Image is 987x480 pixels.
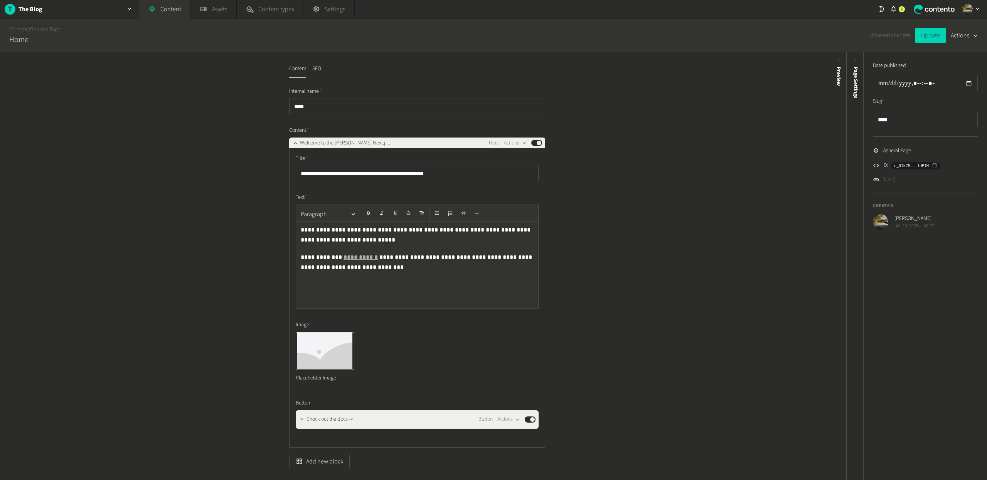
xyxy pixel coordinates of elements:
[504,138,527,148] button: Actions
[296,399,310,407] span: Button
[873,214,888,230] img: Erik Holmquist
[19,5,42,14] h2: The Blog
[258,5,294,14] span: Content types
[28,25,30,34] span: /
[883,176,895,184] a: [URL]
[901,6,903,13] span: 1
[296,321,312,329] span: Image
[296,369,354,387] div: Placeholder Image
[894,162,929,169] span: c_01k75...1dPJH
[894,215,934,223] span: [PERSON_NAME]
[296,332,354,369] img: Placeholder Image
[873,203,978,210] h4: Created
[289,126,309,134] span: Content
[489,139,499,147] span: Hero
[852,67,860,98] span: Page Settings
[883,147,911,155] span: General Page
[296,193,308,201] span: Text
[5,4,15,14] span: T
[289,87,322,96] span: Internal name
[915,28,946,43] button: Update
[296,154,308,163] span: Title
[9,34,29,45] h2: Home
[873,97,884,106] label: Slug
[289,65,306,78] button: Content
[289,454,350,469] button: Add new block
[894,223,934,230] span: okt. 10, 2025 at 00:37
[951,28,978,43] button: Actions
[873,62,906,70] label: Date published
[298,206,359,222] button: Paragraph
[962,4,973,15] img: Erik Holmquist
[891,162,940,170] button: c_01k75...1dPJH
[497,415,520,424] button: Actions
[883,161,888,170] span: ID:
[869,31,910,40] span: Unsaved changes
[9,25,28,34] a: Content
[307,415,353,423] span: Check out the docs ->
[30,25,60,34] a: General Page
[325,5,345,14] span: Settings
[300,139,390,147] span: Welcome to the Contento Next.j…
[312,65,321,78] button: SEO
[835,67,843,86] div: Preview
[478,415,493,423] span: Button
